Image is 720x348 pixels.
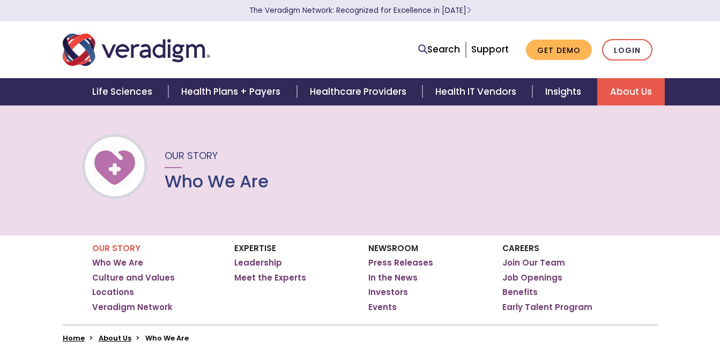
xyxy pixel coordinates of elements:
span: Our Story [165,149,218,162]
a: Insights [532,78,597,105]
a: Life Sciences [79,78,168,105]
a: Press Releases [368,258,433,268]
a: Job Openings [502,273,562,283]
a: Culture and Values [92,273,175,283]
a: Meet the Experts [234,273,306,283]
a: Health Plans + Payers [168,78,296,105]
img: Veradigm logo [63,32,210,67]
a: Login [602,39,652,61]
a: In the News [368,273,418,283]
a: Who We Are [92,258,143,268]
a: About Us [597,78,665,105]
h1: Who We Are [165,171,269,192]
a: Investors [368,287,408,298]
a: Locations [92,287,134,298]
a: Early Talent Program [502,302,592,313]
a: Get Demo [526,40,592,60]
a: Benefits [502,287,538,298]
a: Healthcare Providers [297,78,422,105]
a: Support [471,43,509,56]
a: Veradigm Network [92,302,173,313]
a: Join Our Team [502,258,565,268]
a: Home [63,333,85,343]
a: The Veradigm Network: Recognized for Excellence in [DATE]Learn More [249,5,471,16]
a: About Us [99,333,131,343]
span: Learn More [466,5,471,16]
a: Health IT Vendors [422,78,532,105]
a: Search [418,42,460,57]
a: Events [368,302,397,313]
a: Leadership [234,258,282,268]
